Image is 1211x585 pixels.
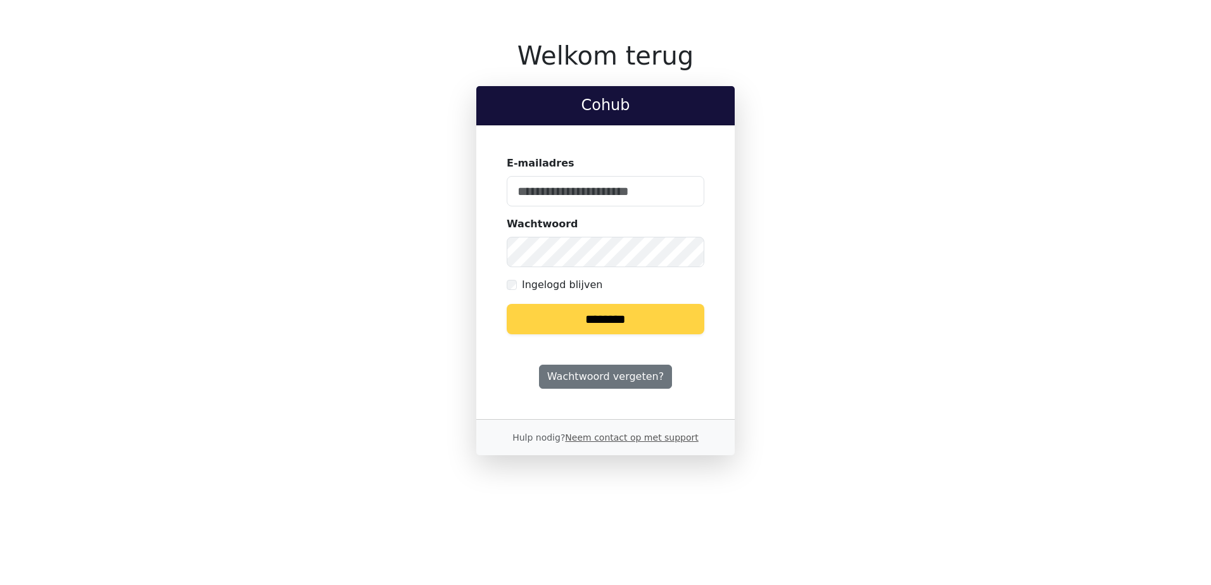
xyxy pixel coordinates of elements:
h1: Welkom terug [476,41,735,71]
label: Wachtwoord [507,217,578,232]
label: E-mailadres [507,156,574,171]
a: Wachtwoord vergeten? [539,365,672,389]
small: Hulp nodig? [512,432,699,443]
a: Neem contact op met support [565,432,698,443]
label: Ingelogd blijven [522,277,602,292]
h2: Cohub [486,96,725,115]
